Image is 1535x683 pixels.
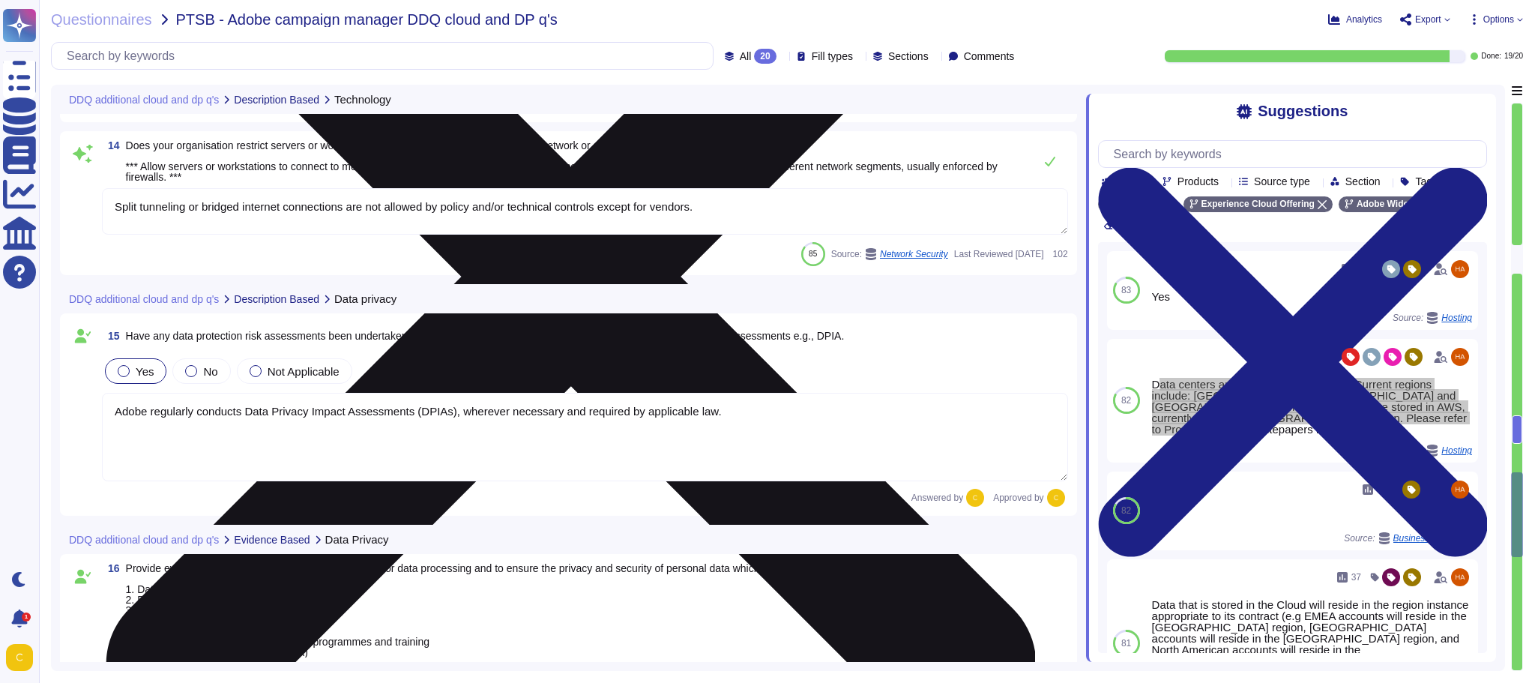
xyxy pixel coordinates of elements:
button: user [3,641,43,674]
span: Analytics [1346,15,1382,24]
span: Fill types [812,51,853,61]
span: Description Based [234,294,319,304]
span: Questionnaires [51,12,152,27]
textarea: Split tunneling or bridged internet connections are not allowed by policy and/or technical contro... [102,188,1068,235]
div: 1 [22,613,31,622]
img: user [1451,260,1469,278]
span: Done: [1481,52,1501,60]
div: 20 [754,49,776,64]
span: Evidence Based [234,535,310,545]
span: 81 [1121,639,1131,648]
span: Data Privacy [325,534,389,545]
span: Data privacy [334,293,396,304]
span: 102 [1050,250,1068,259]
span: 82 [1121,506,1131,515]
input: Search by keywords [59,43,713,69]
span: Comments [964,51,1015,61]
img: user [1451,568,1469,586]
span: 83 [1121,286,1131,295]
span: All [740,51,752,61]
span: DDQ additional cloud and dp q's [69,535,219,545]
span: Technology [334,94,391,105]
span: 82 [1121,396,1131,405]
img: user [1047,489,1065,507]
img: user [1451,481,1469,499]
span: 15 [102,331,120,341]
span: 85 [809,250,817,258]
span: 14 [102,140,120,151]
img: user [6,644,33,671]
button: Analytics [1328,13,1382,25]
span: Description Based [234,94,319,105]
span: 16 [102,563,120,574]
span: DDQ additional cloud and dp q's [69,94,219,105]
span: Export [1415,15,1441,24]
span: 19 / 20 [1504,52,1523,60]
span: Options [1483,15,1514,24]
span: Sections [888,51,929,61]
img: user [966,489,984,507]
span: PTSB - Adobe campaign manager DDQ cloud and DP q's [176,12,558,27]
img: user [1451,348,1469,366]
input: Search by keywords [1106,141,1486,167]
span: DDQ additional cloud and dp q's [69,294,219,304]
textarea: Adobe regularly conducts Data Privacy Impact Assessments (DPIAs), wherever necessary and required... [102,393,1068,481]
